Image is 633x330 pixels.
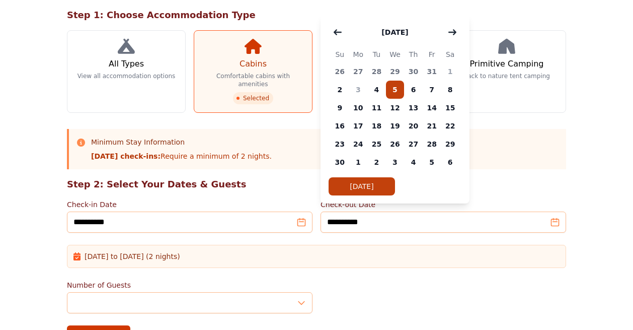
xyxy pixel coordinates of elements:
span: 19 [386,117,405,135]
span: 27 [404,135,423,153]
a: All Types View all accommodation options [67,30,186,113]
h3: All Types [109,58,144,70]
h3: Cabins [240,58,267,70]
span: 4 [404,153,423,171]
span: 5 [423,153,441,171]
span: 31 [423,62,441,81]
span: 2 [367,153,386,171]
a: Primitive Camping Back to nature tent camping [447,30,566,113]
strong: [DATE] check-ins: [91,152,161,160]
span: Sa [441,48,459,60]
span: 29 [441,135,459,153]
span: 16 [331,117,349,135]
span: Fr [423,48,441,60]
span: [DATE] to [DATE] (2 nights) [85,251,180,261]
span: 25 [367,135,386,153]
span: 14 [423,99,441,117]
span: 30 [331,153,349,171]
span: 15 [441,99,459,117]
span: Tu [367,48,386,60]
span: 30 [404,62,423,81]
label: Check-in Date [67,200,312,210]
span: 26 [331,62,349,81]
h2: Step 2: Select Your Dates & Guests [67,177,566,191]
button: [DATE] [371,22,418,42]
h3: Minimum Stay Information [91,137,272,147]
span: 1 [441,62,459,81]
label: Number of Guests [67,280,312,290]
span: 3 [349,81,368,99]
span: 27 [349,62,368,81]
span: We [386,48,405,60]
span: 11 [367,99,386,117]
span: 21 [423,117,441,135]
span: 17 [349,117,368,135]
span: 26 [386,135,405,153]
h3: Primitive Camping [470,58,544,70]
span: 28 [367,62,386,81]
p: Comfortable cabins with amenities [202,72,304,88]
span: 1 [349,153,368,171]
span: 9 [331,99,349,117]
p: Back to nature tent camping [463,72,550,80]
span: 4 [367,81,386,99]
span: 18 [367,117,386,135]
span: 13 [404,99,423,117]
label: Check-out Date [321,200,566,210]
span: 22 [441,117,459,135]
span: Mo [349,48,368,60]
span: 6 [404,81,423,99]
span: 8 [441,81,459,99]
span: 23 [331,135,349,153]
h2: Step 1: Choose Accommodation Type [67,8,566,22]
span: 5 [386,81,405,99]
span: 7 [423,81,441,99]
span: 24 [349,135,368,153]
span: 12 [386,99,405,117]
p: View all accommodation options [77,72,176,80]
span: 10 [349,99,368,117]
span: 3 [386,153,405,171]
span: 20 [404,117,423,135]
span: 2 [331,81,349,99]
span: Selected [233,92,273,104]
span: 28 [423,135,441,153]
span: 6 [441,153,459,171]
span: 29 [386,62,405,81]
button: [DATE] [329,177,395,195]
span: Su [331,48,349,60]
a: Cabins Comfortable cabins with amenities Selected [194,30,312,113]
span: Th [404,48,423,60]
p: Require a minimum of 2 nights. [91,151,272,161]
